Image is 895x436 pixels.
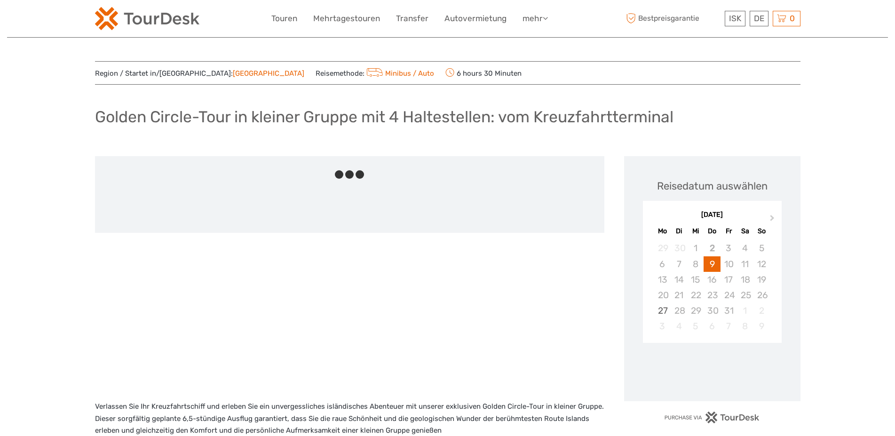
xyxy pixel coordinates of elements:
div: Not available Mittwoch, 15. Oktober 2025 [687,272,704,287]
div: Not available Dienstag, 7. Oktober 2025 [671,256,687,272]
div: Do [704,225,720,238]
div: Not available Donnerstag, 23. Oktober 2025 [704,287,720,303]
span: Region / Startet in/[GEOGRAPHIC_DATA]: [95,69,304,79]
div: Not available Montag, 29. September 2025 [654,240,671,256]
div: Not available Montag, 6. Oktober 2025 [654,256,671,272]
div: Not available Freitag, 3. Oktober 2025 [721,240,737,256]
button: Next Month [766,213,781,228]
div: DE [750,11,768,26]
div: Not available Freitag, 7. November 2025 [721,318,737,334]
div: Not available Samstag, 18. Oktober 2025 [737,272,753,287]
div: Not available Sonntag, 12. Oktober 2025 [753,256,770,272]
a: Minibus / Auto [364,69,435,78]
h1: Golden Circle-Tour in kleiner Gruppe mit 4 Haltestellen: vom Kreuzfahrtterminal [95,107,673,127]
span: Bestpreisgarantie [624,11,722,26]
div: Not available Sonntag, 2. November 2025 [753,303,770,318]
div: [DATE] [643,210,782,220]
div: Mo [654,225,671,238]
img: PurchaseViaTourDesk.png [664,412,760,423]
a: Touren [271,12,297,25]
div: Not available Freitag, 24. Oktober 2025 [721,287,737,303]
div: Mi [687,225,704,238]
span: ISK [729,14,741,23]
img: 120-15d4194f-c635-41b9-a512-a3cb382bfb57_logo_small.png [95,7,199,30]
div: Di [671,225,687,238]
div: Not available Montag, 13. Oktober 2025 [654,272,671,287]
div: Not available Dienstag, 14. Oktober 2025 [671,272,687,287]
div: Not available Samstag, 4. Oktober 2025 [737,240,753,256]
span: Reisemethode: [316,66,435,79]
div: Not available Sonntag, 5. Oktober 2025 [753,240,770,256]
span: 0 [788,14,796,23]
div: Not available Samstag, 11. Oktober 2025 [737,256,753,272]
div: Fr [721,225,737,238]
div: Not available Dienstag, 30. September 2025 [671,240,687,256]
div: Not available Samstag, 25. Oktober 2025 [737,287,753,303]
div: Not available Mittwoch, 29. Oktober 2025 [687,303,704,318]
a: Autovermietung [444,12,507,25]
div: month 2025-10 [646,240,778,334]
a: [GEOGRAPHIC_DATA] [233,69,304,78]
div: Not available Mittwoch, 5. November 2025 [687,318,704,334]
div: Not available Donnerstag, 16. Oktober 2025 [704,272,720,287]
div: So [753,225,770,238]
div: Choose Donnerstag, 9. Oktober 2025 [704,256,720,272]
div: Not available Donnerstag, 2. Oktober 2025 [704,240,720,256]
a: mehr [523,12,548,25]
div: Not available Dienstag, 21. Oktober 2025 [671,287,687,303]
div: Not available Freitag, 10. Oktober 2025 [721,256,737,272]
div: Loading... [709,367,715,373]
div: Not available Sonntag, 26. Oktober 2025 [753,287,770,303]
div: Not available Dienstag, 28. Oktober 2025 [671,303,687,318]
div: Not available Sonntag, 19. Oktober 2025 [753,272,770,287]
div: Not available Mittwoch, 1. Oktober 2025 [687,240,704,256]
div: Not available Dienstag, 4. November 2025 [671,318,687,334]
div: Not available Sonntag, 9. November 2025 [753,318,770,334]
div: Not available Montag, 20. Oktober 2025 [654,287,671,303]
div: Not available Samstag, 8. November 2025 [737,318,753,334]
div: Not available Mittwoch, 8. Oktober 2025 [687,256,704,272]
div: Not available Donnerstag, 30. Oktober 2025 [704,303,720,318]
span: 6 hours 30 Minuten [445,66,522,79]
div: Not available Mittwoch, 22. Oktober 2025 [687,287,704,303]
div: Not available Freitag, 31. Oktober 2025 [721,303,737,318]
div: Not available Montag, 3. November 2025 [654,318,671,334]
div: Choose Montag, 27. Oktober 2025 [654,303,671,318]
div: Not available Donnerstag, 6. November 2025 [704,318,720,334]
div: Reisedatum auswählen [657,179,768,193]
div: Not available Samstag, 1. November 2025 [737,303,753,318]
a: Mehrtagestouren [313,12,380,25]
div: Not available Freitag, 17. Oktober 2025 [721,272,737,287]
a: Transfer [396,12,428,25]
div: Sa [737,225,753,238]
